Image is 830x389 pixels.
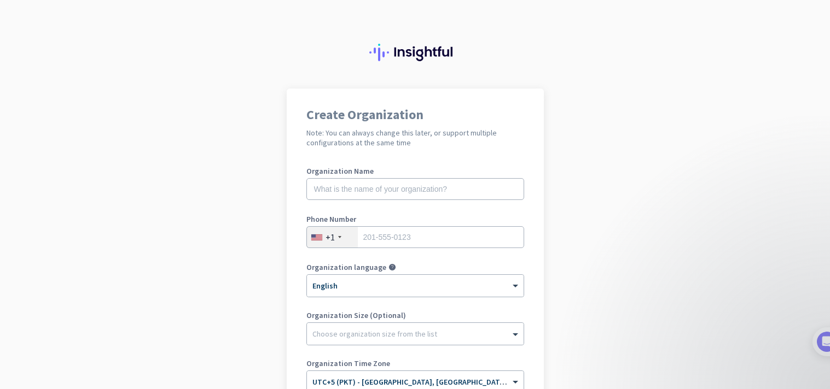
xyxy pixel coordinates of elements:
[606,242,825,362] iframe: Intercom notifications message
[306,359,524,367] label: Organization Time Zone
[306,263,386,271] label: Organization language
[306,178,524,200] input: What is the name of your organization?
[306,226,524,248] input: 201-555-0123
[388,263,396,271] i: help
[306,167,524,175] label: Organization Name
[306,215,524,223] label: Phone Number
[326,232,335,243] div: +1
[306,311,524,319] label: Organization Size (Optional)
[306,108,524,121] h1: Create Organization
[306,128,524,148] h2: Note: You can always change this later, or support multiple configurations at the same time
[369,44,461,61] img: Insightful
